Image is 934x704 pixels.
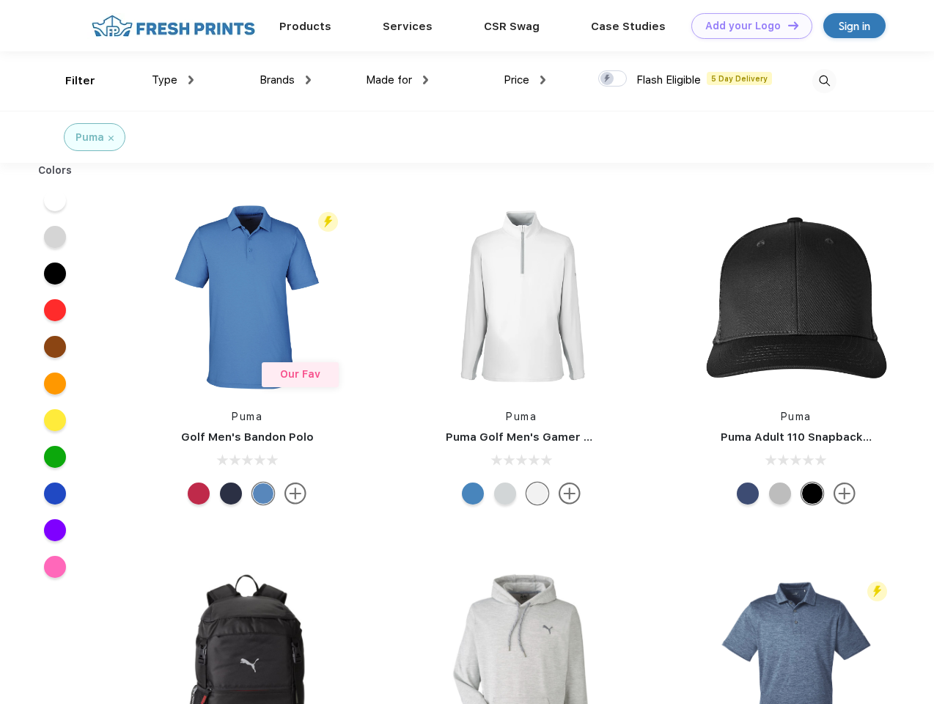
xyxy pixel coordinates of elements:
[232,411,262,422] a: Puma
[65,73,95,89] div: Filter
[306,76,311,84] img: dropdown.png
[769,483,791,505] div: Quarry with Brt Whit
[87,13,260,39] img: fo%20logo%202.webp
[383,20,433,33] a: Services
[484,20,540,33] a: CSR Swag
[540,76,545,84] img: dropdown.png
[220,483,242,505] div: Navy Blazer
[801,483,823,505] div: Pma Blk Pma Blk
[152,73,177,87] span: Type
[636,73,701,87] span: Flash Eligible
[27,163,84,178] div: Colors
[788,21,798,29] img: DT
[280,368,320,380] span: Our Fav
[867,582,887,601] img: flash_active_toggle.svg
[318,212,338,232] img: flash_active_toggle.svg
[188,483,210,505] div: Ski Patrol
[559,483,581,505] img: more.svg
[834,483,856,505] img: more.svg
[823,13,886,38] a: Sign in
[494,483,516,505] div: High Rise
[109,136,114,141] img: filter_cancel.svg
[366,73,412,87] span: Made for
[188,76,194,84] img: dropdown.png
[150,199,345,395] img: func=resize&h=266
[260,73,295,87] span: Brands
[707,72,772,85] span: 5 Day Delivery
[705,20,781,32] div: Add your Logo
[506,411,537,422] a: Puma
[279,20,331,33] a: Products
[181,430,314,444] a: Golf Men's Bandon Polo
[781,411,812,422] a: Puma
[812,69,836,93] img: desktop_search.svg
[699,199,894,395] img: func=resize&h=266
[252,483,274,505] div: Lake Blue
[526,483,548,505] div: Bright White
[737,483,759,505] div: Peacoat Qut Shd
[424,199,619,395] img: func=resize&h=266
[839,18,870,34] div: Sign in
[462,483,484,505] div: Bright Cobalt
[76,130,104,145] div: Puma
[284,483,306,505] img: more.svg
[504,73,529,87] span: Price
[446,430,677,444] a: Puma Golf Men's Gamer Golf Quarter-Zip
[423,76,428,84] img: dropdown.png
